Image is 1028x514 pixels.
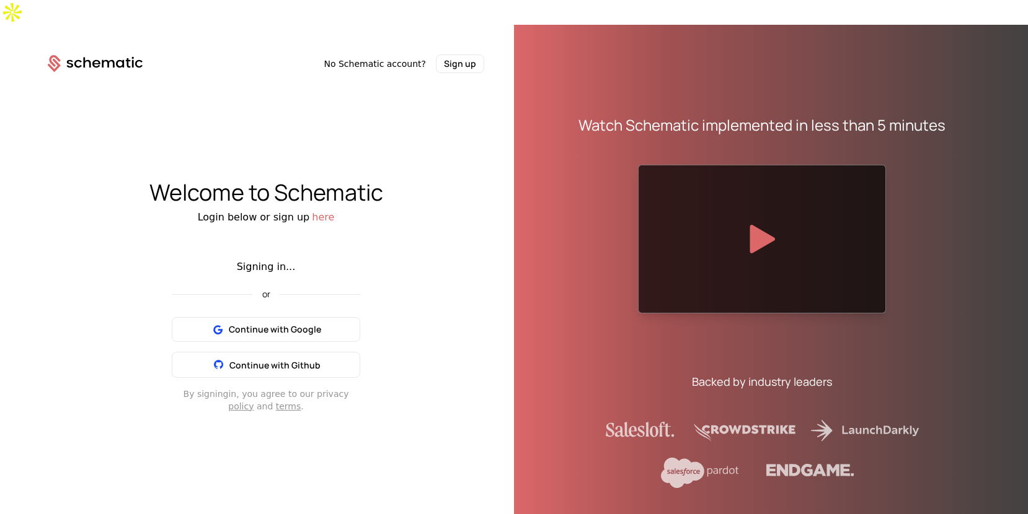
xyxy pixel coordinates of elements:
button: Sign up [436,54,484,73]
button: Continue with Github [172,352,360,378]
a: policy [228,401,254,411]
span: or [252,290,280,298]
span: Continue with Google [229,323,321,336]
div: Backed by industry leaders [692,373,832,390]
div: By signing in , you agree to our privacy and . [172,388,360,412]
span: No Schematic account? [324,58,426,70]
div: Watch Schematic implemented in less than 5 minutes [578,115,946,135]
a: terms [276,401,301,411]
button: Continue with Google [172,317,360,342]
div: Signing in... [172,259,360,274]
div: Welcome to Schematic [18,180,514,205]
div: Login below or sign up [18,210,514,225]
button: here [312,210,334,225]
span: Continue with Github [229,359,321,371]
